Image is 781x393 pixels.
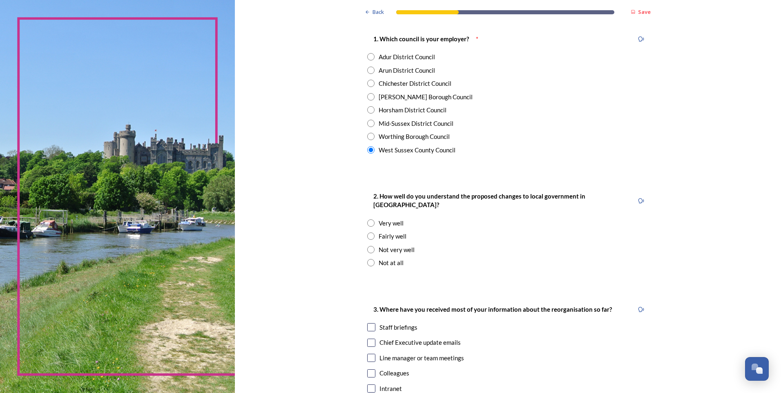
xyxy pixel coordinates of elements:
[373,35,469,42] strong: 1. Which council is your employer?
[379,258,404,268] div: Not at all
[379,105,446,115] div: Horsham District Council
[745,357,769,381] button: Open Chat
[379,219,404,228] div: Very well
[379,245,415,255] div: Not very well
[379,92,473,102] div: [PERSON_NAME] Borough Council
[379,66,435,75] div: Arun District Council
[373,192,587,208] strong: 2. How well do you understand the proposed changes to local government in [GEOGRAPHIC_DATA]?
[379,145,455,155] div: West Sussex County Council
[379,79,451,88] div: Chichester District Council
[379,52,435,62] div: Adur District Council
[379,132,450,141] div: Worthing Borough Council
[379,119,453,128] div: Mid-Sussex District Council
[379,232,406,241] div: Fairly well
[373,306,612,313] strong: 3. Where have you received most of your information about the reorganisation so far?
[373,8,384,16] span: Back
[379,338,461,347] div: Chief Executive update emails
[379,353,464,363] div: Line manager or team meetings
[379,368,409,378] div: Colleagues
[638,8,651,16] strong: Save
[379,323,417,332] div: Staff briefings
